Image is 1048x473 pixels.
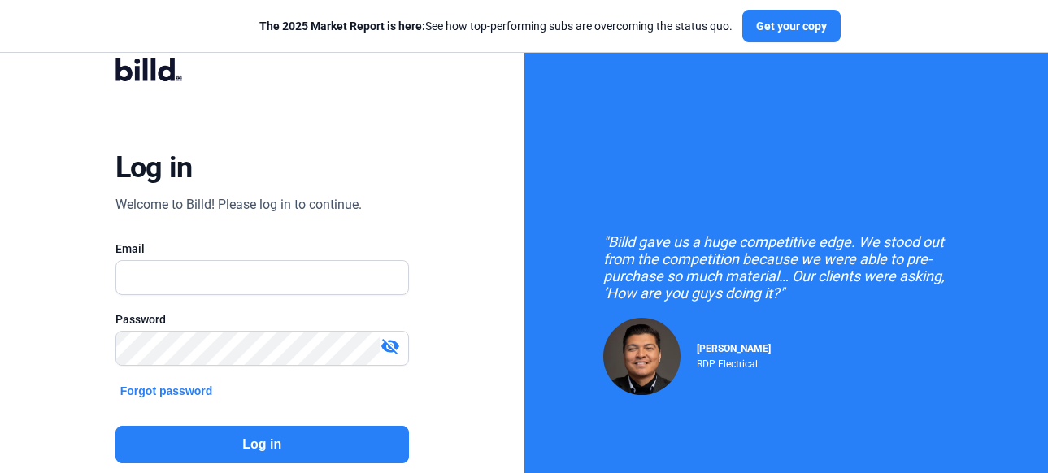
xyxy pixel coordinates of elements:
span: The 2025 Market Report is here: [259,20,425,33]
img: Raul Pacheco [603,318,681,395]
button: Forgot password [115,382,218,400]
button: Get your copy [742,10,841,42]
button: Log in [115,426,409,463]
div: RDP Electrical [697,354,771,370]
div: Log in [115,150,193,185]
div: See how top-performing subs are overcoming the status quo. [259,18,733,34]
div: Password [115,311,409,328]
mat-icon: visibility_off [380,336,400,356]
div: "Billd gave us a huge competitive edge. We stood out from the competition because we were able to... [603,233,969,302]
span: [PERSON_NAME] [697,343,771,354]
div: Email [115,241,409,257]
div: Welcome to Billd! Please log in to continue. [115,195,362,215]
